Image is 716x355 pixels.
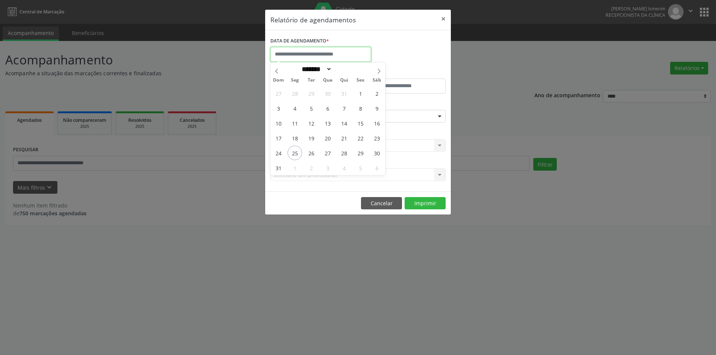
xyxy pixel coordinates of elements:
span: Agosto 21, 2025 [337,131,351,145]
span: Agosto 16, 2025 [370,116,384,130]
label: DATA DE AGENDAMENTO [270,35,329,47]
span: Agosto 7, 2025 [337,101,351,115]
button: Cancelar [361,197,402,210]
label: ATÉ [360,67,446,79]
span: Dom [270,78,287,83]
span: Agosto 14, 2025 [337,116,351,130]
span: Setembro 2, 2025 [304,161,318,175]
span: Agosto 26, 2025 [304,146,318,160]
span: Agosto 3, 2025 [271,101,286,115]
select: Month [299,65,332,73]
span: Agosto 23, 2025 [370,131,384,145]
span: Agosto 19, 2025 [304,131,318,145]
span: Setembro 5, 2025 [353,161,368,175]
span: Julho 30, 2025 [320,86,335,101]
span: Agosto 29, 2025 [353,146,368,160]
span: Agosto 10, 2025 [271,116,286,130]
span: Agosto 17, 2025 [271,131,286,145]
span: Agosto 18, 2025 [288,131,302,145]
span: Agosto 4, 2025 [288,101,302,115]
span: Agosto 5, 2025 [304,101,318,115]
span: Agosto 28, 2025 [337,146,351,160]
span: Agosto 12, 2025 [304,116,318,130]
span: Agosto 13, 2025 [320,116,335,130]
span: Agosto 20, 2025 [320,131,335,145]
span: Agosto 22, 2025 [353,131,368,145]
span: Agosto 15, 2025 [353,116,368,130]
button: Imprimir [405,197,446,210]
span: Agosto 9, 2025 [370,101,384,115]
span: Julho 29, 2025 [304,86,318,101]
span: Julho 31, 2025 [337,86,351,101]
span: Seg [287,78,303,83]
span: Agosto 27, 2025 [320,146,335,160]
button: Close [436,10,451,28]
span: Agosto 8, 2025 [353,101,368,115]
span: Setembro 6, 2025 [370,161,384,175]
span: Agosto 31, 2025 [271,161,286,175]
h5: Relatório de agendamentos [270,15,356,25]
span: Setembro 1, 2025 [288,161,302,175]
span: Qua [320,78,336,83]
span: Sáb [369,78,385,83]
span: Ter [303,78,320,83]
span: Agosto 24, 2025 [271,146,286,160]
span: Agosto 1, 2025 [353,86,368,101]
span: Setembro 3, 2025 [320,161,335,175]
span: Agosto 11, 2025 [288,116,302,130]
span: Agosto 30, 2025 [370,146,384,160]
span: Agosto 2, 2025 [370,86,384,101]
span: Sex [352,78,369,83]
span: Agosto 6, 2025 [320,101,335,115]
span: Julho 27, 2025 [271,86,286,101]
span: Agosto 25, 2025 [288,146,302,160]
span: Setembro 4, 2025 [337,161,351,175]
span: Julho 28, 2025 [288,86,302,101]
span: Qui [336,78,352,83]
input: Year [332,65,357,73]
